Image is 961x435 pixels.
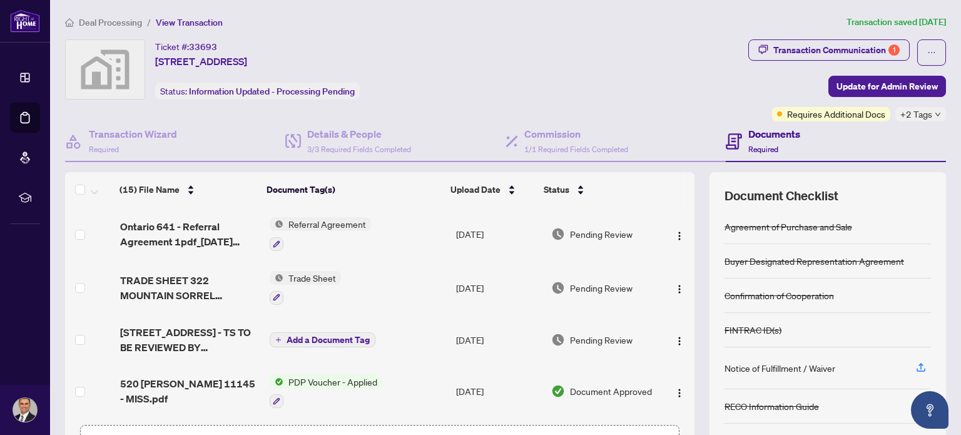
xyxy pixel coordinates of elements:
[450,183,501,197] span: Upload Date
[451,365,546,419] td: [DATE]
[114,172,262,207] th: (15) File Name
[119,183,180,197] span: (15) File Name
[147,15,151,29] li: /
[725,220,852,233] div: Agreement of Purchase and Sale
[787,107,885,121] span: Requires Additional Docs
[570,227,633,241] span: Pending Review
[270,271,283,285] img: Status Icon
[524,145,628,154] span: 1/1 Required Fields Completed
[156,17,223,28] span: View Transaction
[551,333,565,347] img: Document Status
[283,375,382,389] span: PDP Voucher - Applied
[888,44,900,56] div: 1
[270,271,341,305] button: Status IconTrade Sheet
[828,76,946,97] button: Update for Admin Review
[773,40,900,60] div: Transaction Communication
[79,17,142,28] span: Deal Processing
[551,281,565,295] img: Document Status
[270,217,283,231] img: Status Icon
[539,172,653,207] th: Status
[570,281,633,295] span: Pending Review
[189,86,355,97] span: Information Updated - Processing Pending
[551,227,565,241] img: Document Status
[155,39,217,54] div: Ticket #:
[283,217,371,231] span: Referral Agreement
[451,261,546,315] td: [DATE]
[669,381,689,401] button: Logo
[451,315,546,365] td: [DATE]
[270,332,375,347] button: Add a Document Tag
[66,40,145,99] img: svg%3e
[120,325,260,355] span: [STREET_ADDRESS] - TS TO BE REVIEWED BY [PERSON_NAME].pdf
[669,330,689,350] button: Logo
[725,289,834,302] div: Confirmation of Cooperation
[155,83,360,100] div: Status:
[570,333,633,347] span: Pending Review
[524,126,628,141] h4: Commission
[725,323,781,337] div: FINTRAC ID(s)
[669,278,689,298] button: Logo
[551,384,565,398] img: Document Status
[270,375,382,409] button: Status IconPDP Voucher - Applied
[120,219,260,249] span: Ontario 641 - Referral Agreement 1pdf_[DATE] 13_42_51 1.pdf
[283,271,341,285] span: Trade Sheet
[287,335,370,344] span: Add a Document Tag
[270,332,375,348] button: Add a Document Tag
[847,15,946,29] article: Transaction saved [DATE]
[674,336,684,346] img: Logo
[900,107,932,121] span: +2 Tags
[725,399,819,413] div: RECO Information Guide
[120,273,260,303] span: TRADE SHEET 322 MOUNTAIN SORREL WAY_[DATE] 22_35_04.pdf
[262,172,445,207] th: Document Tag(s)
[270,217,371,251] button: Status IconReferral Agreement
[725,254,904,268] div: Buyer Designated Representation Agreement
[451,207,546,261] td: [DATE]
[307,126,411,141] h4: Details & People
[935,111,941,118] span: down
[748,126,800,141] h4: Documents
[725,187,838,205] span: Document Checklist
[89,126,177,141] h4: Transaction Wizard
[725,361,835,375] div: Notice of Fulfillment / Waiver
[911,391,948,429] button: Open asap
[570,384,652,398] span: Document Approved
[10,9,40,33] img: logo
[89,145,119,154] span: Required
[65,18,74,27] span: home
[674,231,684,241] img: Logo
[445,172,539,207] th: Upload Date
[674,388,684,398] img: Logo
[155,54,247,69] span: [STREET_ADDRESS]
[275,337,282,343] span: plus
[270,375,283,389] img: Status Icon
[307,145,411,154] span: 3/3 Required Fields Completed
[544,183,569,197] span: Status
[748,145,778,154] span: Required
[669,224,689,244] button: Logo
[748,39,910,61] button: Transaction Communication1
[13,398,37,422] img: Profile Icon
[120,376,260,406] span: 520 [PERSON_NAME] 11145 - MISS.pdf
[189,41,217,53] span: 33693
[674,284,684,294] img: Logo
[927,48,936,57] span: ellipsis
[836,76,938,96] span: Update for Admin Review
